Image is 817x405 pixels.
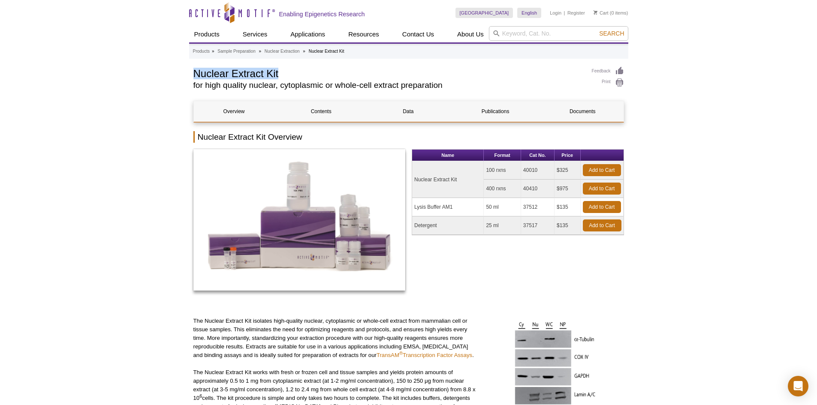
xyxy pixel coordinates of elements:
[193,317,476,360] p: The Nuclear Extract Kit isolates high-quality nuclear, cytoplasmic or whole-cell extract from mam...
[193,149,406,291] img: Nuclear Extract Kit
[594,10,597,15] img: Your Cart
[309,49,344,54] li: Nuclear Extract Kit
[592,78,624,87] a: Print
[521,150,555,161] th: Cat No.
[455,101,536,122] a: Publications
[555,161,581,180] td: $325
[343,26,384,42] a: Resources
[217,48,255,55] a: Sample Preparation
[193,66,583,79] h1: Nuclear Extract Kit
[564,8,565,18] li: |
[521,180,555,198] td: 40410
[484,216,521,235] td: 25 ml
[412,216,484,235] td: Detergent
[555,150,581,161] th: Price
[599,30,624,37] span: Search
[484,161,521,180] td: 100 rxns
[212,49,214,54] li: »
[555,180,581,198] td: $975
[567,10,585,16] a: Register
[594,10,609,16] a: Cart
[489,26,628,41] input: Keyword, Cat. No.
[412,198,484,216] td: Lysis Buffer AM1
[238,26,273,42] a: Services
[368,101,449,122] a: Data
[555,198,581,216] td: $135
[550,10,561,16] a: Login
[583,164,621,176] a: Add to Cart
[484,150,521,161] th: Format
[555,216,581,235] td: $135
[521,216,555,235] td: 37517
[399,351,403,356] sup: ®
[583,183,621,195] a: Add to Cart
[303,49,305,54] li: »
[452,26,489,42] a: About Us
[259,49,261,54] li: »
[193,48,210,55] a: Products
[521,198,555,216] td: 37512
[193,81,583,89] h2: for high quality nuclear, cytoplasmic or whole-cell extract preparation
[455,8,513,18] a: [GEOGRAPHIC_DATA]
[412,161,484,198] td: Nuclear Extract Kit
[597,30,627,37] button: Search
[265,48,300,55] a: Nuclear Extraction
[189,26,225,42] a: Products
[484,180,521,198] td: 400 rxns
[412,150,484,161] th: Name
[193,131,624,143] h2: Nuclear Extract Kit Overview
[194,101,274,122] a: Overview
[583,219,621,231] a: Add to Cart
[279,10,365,18] h2: Enabling Epigenetics Research
[788,376,808,396] div: Open Intercom Messenger
[199,393,202,398] sup: 6
[521,161,555,180] td: 40010
[594,8,628,18] li: (0 items)
[281,101,362,122] a: Contents
[542,101,623,122] a: Documents
[285,26,330,42] a: Applications
[517,8,541,18] a: English
[377,352,472,358] a: TransAM®Transcription Factor Assays
[484,198,521,216] td: 50 ml
[397,26,439,42] a: Contact Us
[583,201,621,213] a: Add to Cart
[592,66,624,76] a: Feedback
